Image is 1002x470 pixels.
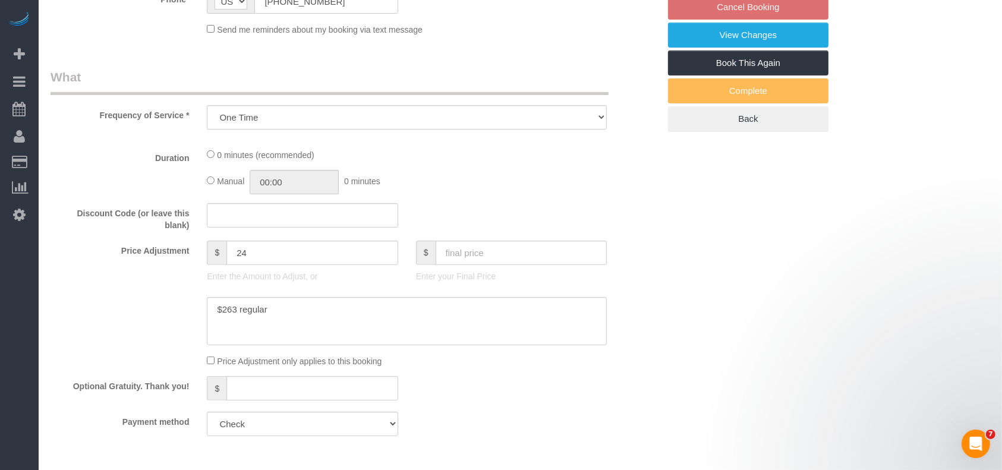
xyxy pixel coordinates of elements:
span: Price Adjustment only applies to this booking [217,357,382,366]
input: final price [436,241,607,265]
label: Optional Gratuity. Thank you! [42,376,198,392]
label: Payment method [42,412,198,428]
a: View Changes [668,23,828,48]
iframe: Intercom notifications message [764,355,1002,438]
span: Send me reminders about my booking via text message [217,25,423,34]
label: Frequency of Service * [42,105,198,121]
p: Enter your Final Price [416,270,607,282]
a: Book This Again [668,51,828,75]
span: 0 minutes [344,176,380,186]
p: Enter the Amount to Adjust, or [207,270,398,282]
span: $ [207,376,226,400]
span: $ [416,241,436,265]
iframe: Intercom live chat [962,430,990,458]
label: Price Adjustment [42,241,198,257]
span: Manual [217,176,244,186]
label: Discount Code (or leave this blank) [42,203,198,231]
span: 7 [986,430,995,439]
span: 0 minutes (recommended) [217,150,314,160]
span: $ [207,241,226,265]
a: Back [668,106,828,131]
legend: What [51,68,609,95]
label: Duration [42,148,198,164]
img: Automaid Logo [7,12,31,29]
